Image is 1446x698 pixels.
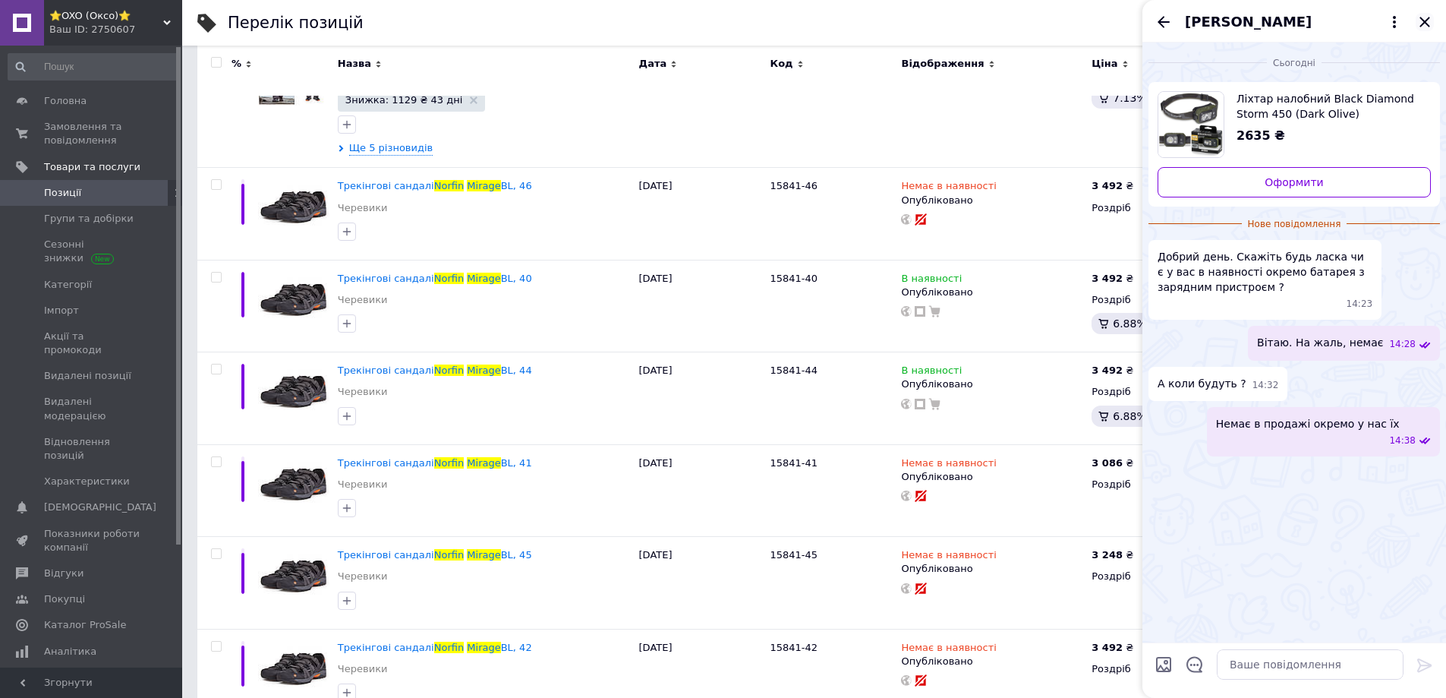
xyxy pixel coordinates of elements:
span: Добрий день. Скажіть будь ласка чи є у вас в наявності окремо батарея з зарядним пристроєм ? [1158,249,1372,295]
div: Опубліковано [901,562,1084,576]
span: 14:23 12.10.2025 [1347,298,1373,311]
a: Переглянути товар [1158,91,1431,158]
span: % [232,57,241,71]
span: Norfin [434,642,464,653]
div: ₴ [1092,548,1133,562]
div: 12.10.2025 [1148,55,1440,70]
span: Немає в продажі окремо у нас їх [1216,416,1400,431]
span: Акції та промокоди [44,330,140,357]
a: Черевики [338,662,388,676]
span: Norfin [434,457,464,469]
div: Ваш ID: 2750607 [49,23,182,36]
span: 6.88%, 240.07 ₴ [1113,317,1202,330]
span: Norfin [434,549,464,561]
span: 14:38 12.10.2025 [1389,434,1416,447]
span: Вітаю. На жаль, немає [1257,335,1383,351]
a: Черевики [338,385,388,399]
span: Немає в наявності [901,180,996,196]
img: Трекинговые сандалии Norfin Mirage BL, 40 [258,272,330,326]
span: Позиції [44,186,81,200]
span: Імпорт [44,304,79,317]
a: Трекінгові сандаліNorfinMirageBL, 42 [338,642,532,653]
span: BL, 42 [501,642,532,653]
div: [DATE] [635,444,767,536]
a: Оформити [1158,167,1431,197]
b: 3 248 [1092,549,1123,561]
img: Трекинговые сандалии Norfin Mirage BL, 42 [258,641,330,695]
img: Трекинговые сандалии Norfin Mirage BL, 44 [258,364,330,418]
span: BL, 44 [501,365,532,376]
div: ₴ [1092,364,1133,377]
span: 15841-44 [770,365,818,376]
span: BL, 41 [501,457,532,469]
span: Характеристики [44,475,130,488]
span: 15841-40 [770,273,818,284]
div: Роздріб [1092,385,1223,399]
span: Показники роботи компанії [44,527,140,554]
span: Головна [44,94,87,108]
span: Трекінгові сандалі [338,457,434,469]
div: Роздріб [1092,478,1223,491]
span: Norfin [434,180,464,191]
div: Перелік позицій [228,15,364,31]
a: Трекінгові сандаліNorfinMirageBL, 45 [338,549,532,561]
span: 14:32 12.10.2025 [1252,379,1279,392]
span: Mirage [467,180,500,191]
div: Опубліковано [901,194,1084,207]
span: Трекінгові сандалі [338,365,434,376]
div: [DATE] [635,168,767,260]
div: Опубліковано [901,286,1084,299]
div: ₴ [1092,456,1133,470]
button: Закрити [1416,13,1434,31]
div: Опубліковано [901,655,1084,668]
span: Mirage [467,273,500,284]
span: Групи та добірки [44,212,134,226]
div: Роздріб [1092,293,1223,307]
b: 3 086 [1092,457,1123,469]
span: Трекінгові сандалі [338,273,434,284]
span: В наявності [901,365,962,381]
span: В наявності [901,273,962,289]
span: 2635 ₴ [1237,128,1285,143]
span: BL, 46 [501,180,532,191]
span: 15841-41 [770,457,818,469]
span: Відгуки [44,567,83,580]
span: Категорії [44,278,92,292]
span: Трекінгові сандалі [338,549,434,561]
span: Norfin [434,365,464,376]
span: Сьогодні [1267,57,1322,70]
button: [PERSON_NAME] [1185,12,1403,32]
span: Ліхтар налобний Black Diamond Storm 450 (Dark Olive) [1237,91,1419,122]
span: 15841-46 [770,180,818,191]
span: Ціна [1092,57,1117,71]
div: Опубліковано [901,470,1084,484]
span: [PERSON_NAME] [1185,12,1312,32]
span: [DEMOGRAPHIC_DATA] [44,501,156,514]
span: Відображення [901,57,984,71]
span: 15841-42 [770,642,818,653]
img: Трекинговые сандалии Norfin Mirage BL, 45 [258,548,330,602]
span: BL, 40 [501,273,532,284]
span: Немає в наявності [901,642,996,658]
span: Аналітика [44,645,96,659]
span: Трекінгові сандалі [338,180,434,191]
span: Norfin [434,273,464,284]
span: 7.13%, 456.03 ₴ [1113,92,1202,104]
a: Черевики [338,478,388,491]
span: Товари та послуги [44,160,140,174]
span: Замовлення та повідомлення [44,120,140,147]
img: 5784656930_w640_h640_fonar-nalobnyj-black.jpg [1158,92,1224,157]
img: Трекинговые сандалии Norfin Mirage BL, 41 [258,456,330,510]
span: Нове повідомлення [1242,218,1347,231]
div: Опубліковано [901,377,1084,391]
img: Трекинговые сандалии Norfin Mirage BL, 46 [258,179,330,233]
span: А коли будуть ? [1158,376,1246,392]
span: BL, 45 [501,549,532,561]
div: [DATE] [635,352,767,445]
div: ₴ [1092,179,1133,193]
span: Немає в наявності [901,549,996,565]
span: 14:28 12.10.2025 [1389,338,1416,351]
b: 3 492 [1092,273,1123,284]
a: Черевики [338,570,388,583]
span: Трекінгові сандалі [338,642,434,653]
